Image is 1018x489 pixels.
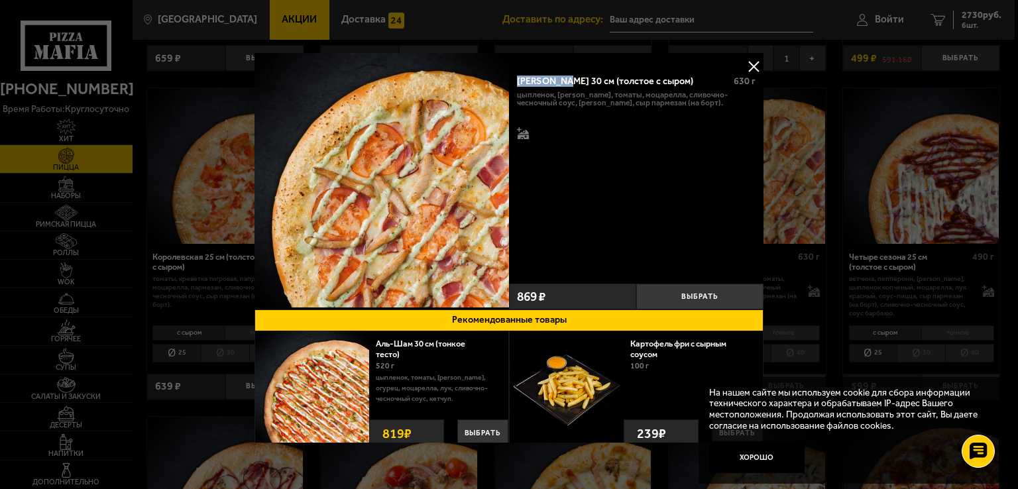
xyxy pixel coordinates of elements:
span: 630 г [734,76,756,87]
img: Чикен Ранч 30 см (толстое с сыром) [254,53,509,307]
span: 520 г [376,361,394,370]
strong: 819 ₽ [379,420,415,447]
button: Выбрать [636,284,763,309]
p: цыпленок, [PERSON_NAME], томаты, моцарелла, сливочно-чесночный соус, [PERSON_NAME], сыр пармезан ... [517,91,756,108]
button: Рекомендованные товары [254,309,763,331]
span: 869 ₽ [517,290,545,303]
p: На нашем сайте мы используем cookie для сбора информации технического характера и обрабатываем IP... [709,388,986,431]
span: 100 г [630,361,649,370]
div: [PERSON_NAME] 30 см (толстое с сыром) [517,76,724,87]
button: Хорошо [709,441,805,473]
a: Аль-Шам 30 см (тонкое тесто) [376,339,465,359]
p: цыпленок, томаты, [PERSON_NAME], огурец, моцарелла, лук, сливочно-чесночный соус, кетчуп. [376,372,498,404]
strong: 239 ₽ [634,420,669,447]
a: Чикен Ранч 30 см (толстое с сыром) [254,53,509,309]
button: Выбрать [457,419,508,447]
a: Картофель фри с сырным соусом [630,339,726,359]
